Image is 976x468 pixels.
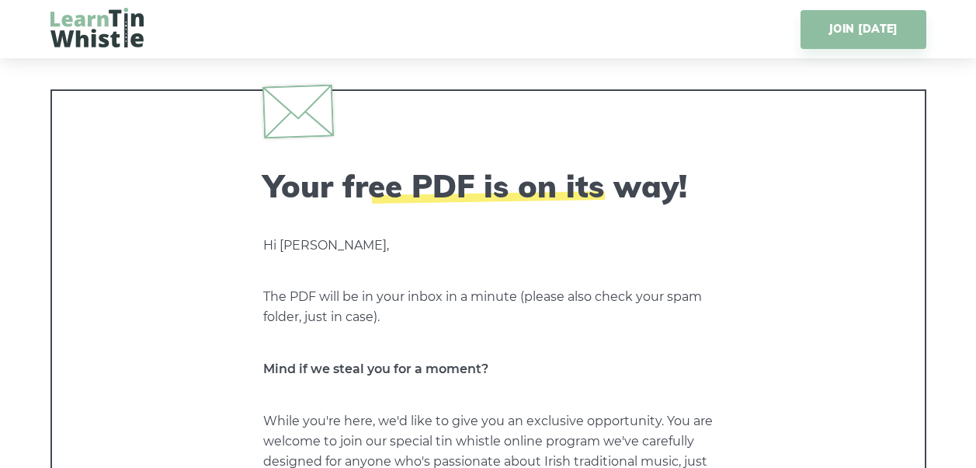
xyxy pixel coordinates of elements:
img: envelope.svg [262,84,333,138]
p: Hi [PERSON_NAME], [263,236,714,256]
strong: Mind if we steal you for a moment? [263,361,488,376]
h2: Your free PDF is on its way! [263,167,714,204]
p: The PDF will be in your inbox in a minute (please also check your spam folder, just in case). [263,287,714,327]
a: JOIN [DATE] [801,10,926,49]
img: LearnTinWhistle.com [50,8,144,47]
